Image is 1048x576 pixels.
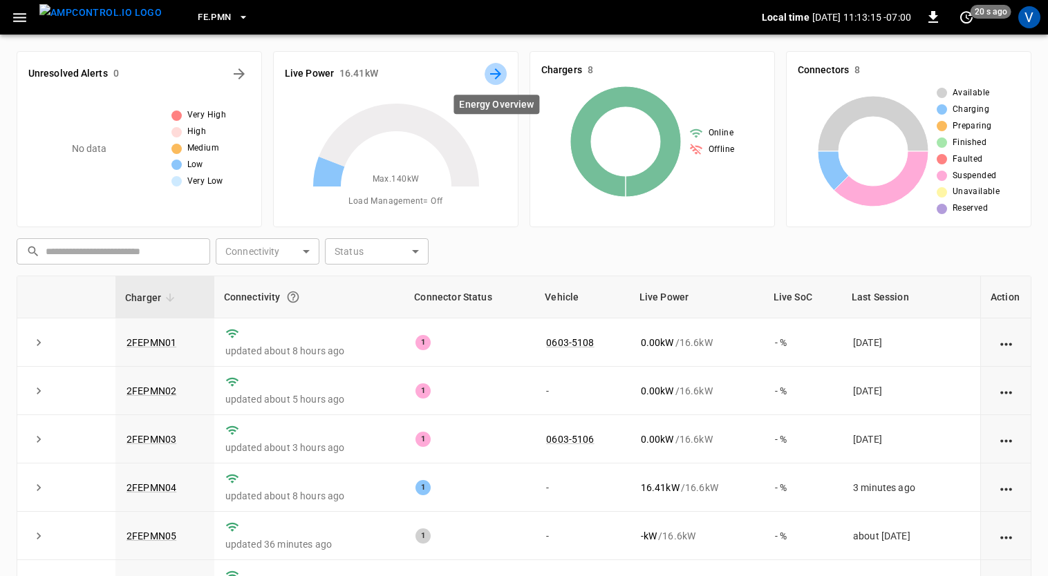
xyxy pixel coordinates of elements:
[535,367,629,415] td: -
[953,136,986,150] span: Finished
[953,119,992,133] span: Preparing
[764,512,842,560] td: - %
[546,434,594,445] a: 0603-5106
[971,5,1011,19] span: 20 s ago
[842,318,980,367] td: [DATE]
[1018,6,1040,28] div: profile-icon
[630,276,764,318] th: Live Power
[641,529,753,543] div: / 16.6 kW
[285,66,334,81] h6: Live Power
[415,383,431,399] div: 1
[415,528,431,544] div: 1
[28,477,49,498] button: expand row
[955,6,977,28] button: set refresh interval
[641,384,674,398] p: 0.00 kW
[127,482,176,493] a: 2FEPMN04
[842,463,980,512] td: 3 minutes ago
[641,336,674,349] p: 0.00 kW
[764,463,842,512] td: - %
[812,10,911,24] p: [DATE] 11:13:15 -07:00
[225,441,394,454] p: updated about 3 hours ago
[953,169,997,183] span: Suspended
[72,142,107,156] p: No data
[953,185,1000,199] span: Unavailable
[998,432,1015,446] div: action cell options
[535,276,629,318] th: Vehicle
[546,337,594,348] a: 0603-5108
[998,384,1015,398] div: action cell options
[224,285,395,309] div: Connectivity
[348,195,442,209] span: Load Management = Off
[641,432,674,446] p: 0.00 kW
[453,95,539,114] div: Energy Overview
[113,66,119,81] h6: 0
[281,285,306,309] button: Connection between the charger and our software.
[842,367,980,415] td: [DATE]
[764,415,842,463] td: - %
[228,63,250,85] button: All Alerts
[980,276,1031,318] th: Action
[28,332,49,353] button: expand row
[187,125,207,139] span: High
[225,344,394,358] p: updated about 8 hours ago
[125,289,179,306] span: Charger
[953,153,983,166] span: Faulted
[187,142,219,155] span: Medium
[541,63,582,78] h6: Chargers
[187,158,203,172] span: Low
[842,276,980,318] th: Last Session
[764,367,842,415] td: - %
[127,530,176,541] a: 2FEPMN05
[415,480,431,495] div: 1
[28,66,108,81] h6: Unresolved Alerts
[535,463,629,512] td: -
[641,529,657,543] p: - kW
[127,337,176,348] a: 2FEPMN01
[485,63,507,85] button: Energy Overview
[998,529,1015,543] div: action cell options
[39,4,162,21] img: ampcontrol.io logo
[641,481,680,495] p: 16.41 kW
[641,384,753,398] div: / 16.6 kW
[225,489,394,503] p: updated about 8 hours ago
[187,108,227,122] span: Very High
[28,526,49,546] button: expand row
[225,392,394,406] p: updated about 5 hours ago
[641,432,753,446] div: / 16.6 kW
[764,276,842,318] th: Live SoC
[535,512,629,560] td: -
[127,385,176,396] a: 2FEPMN02
[641,481,753,495] div: / 16.6 kW
[28,429,49,450] button: expand row
[415,432,431,447] div: 1
[998,336,1015,349] div: action cell options
[404,276,535,318] th: Connector Status
[998,481,1015,495] div: action cell options
[588,63,593,78] h6: 8
[28,381,49,401] button: expand row
[198,10,231,26] span: FE.PMN
[415,335,431,350] div: 1
[339,66,378,81] h6: 16.41 kW
[798,63,849,78] h6: Connectors
[641,336,753,349] div: / 16.6 kW
[953,103,989,117] span: Charging
[127,434,176,445] a: 2FEPMN03
[854,63,860,78] h6: 8
[842,415,980,463] td: [DATE]
[953,202,988,215] span: Reserved
[709,126,733,140] span: Online
[709,143,735,157] span: Offline
[192,4,254,31] button: FE.PMN
[187,175,223,189] span: Very Low
[762,10,810,24] p: Local time
[373,173,420,186] span: Max. 140 kW
[953,86,990,100] span: Available
[225,537,394,551] p: updated 36 minutes ago
[842,512,980,560] td: about [DATE]
[764,318,842,367] td: - %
